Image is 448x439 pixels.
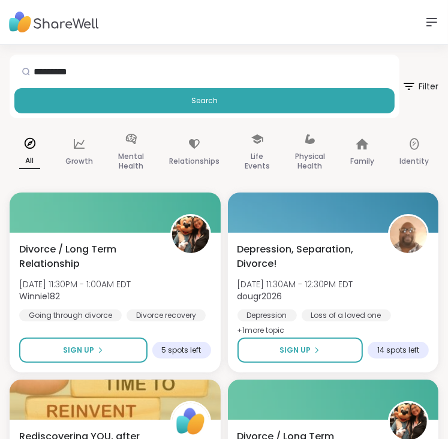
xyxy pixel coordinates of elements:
[9,6,99,39] img: ShareWell Nav Logo
[19,290,60,302] b: Winnie182
[237,278,353,290] span: [DATE] 11:30AM - 12:30PM EDT
[172,216,209,253] img: Winnie182
[169,154,220,169] p: Relationships
[162,345,202,355] span: 5 spots left
[19,338,148,363] button: Sign Up
[237,309,297,321] div: Depression
[19,154,40,169] p: All
[245,149,270,173] p: Life Events
[237,242,375,271] span: Depression, Separation, Divorce!
[402,72,438,101] span: Filter
[237,338,363,363] button: Sign Up
[19,242,157,271] span: Divorce / Long Term Relationship
[350,154,374,169] p: Family
[14,88,395,113] button: Search
[302,309,391,321] div: Loss of a loved one
[295,149,325,173] p: Physical Health
[191,95,218,106] span: Search
[402,55,438,118] button: Filter
[279,345,311,356] span: Sign Up
[19,278,131,290] span: [DATE] 11:30PM - 1:00AM EDT
[19,309,122,321] div: Going through divorce
[63,345,94,356] span: Sign Up
[390,216,427,253] img: dougr2026
[127,309,206,321] div: Divorce recovery
[118,149,144,173] p: Mental Health
[399,154,429,169] p: Identity
[65,154,93,169] p: Growth
[237,290,282,302] b: dougr2026
[377,345,419,355] span: 14 spots left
